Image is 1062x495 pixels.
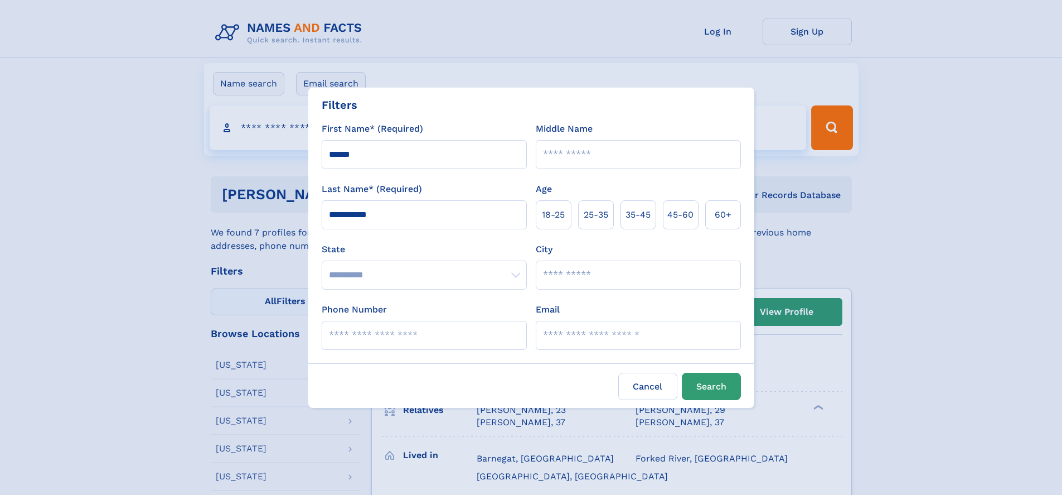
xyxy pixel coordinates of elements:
label: Email [536,303,560,316]
span: 25‑35 [584,208,608,222]
label: Cancel [618,373,677,400]
label: Age [536,182,552,196]
button: Search [682,373,741,400]
label: City [536,243,552,256]
label: First Name* (Required) [322,122,423,136]
span: 60+ [715,208,731,222]
label: State [322,243,527,256]
label: Middle Name [536,122,593,136]
div: Filters [322,97,357,113]
label: Last Name* (Required) [322,182,422,196]
span: 35‑45 [625,208,651,222]
span: 18‑25 [542,208,565,222]
span: 45‑60 [667,208,694,222]
label: Phone Number [322,303,387,316]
